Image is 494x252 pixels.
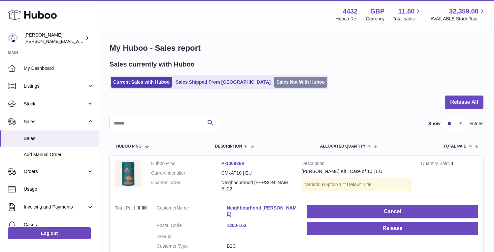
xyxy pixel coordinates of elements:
span: Listings [24,83,87,89]
a: Sales Shipped From [GEOGRAPHIC_DATA] [173,77,273,88]
dt: Name [157,205,227,219]
span: Description [215,144,242,149]
a: 1200-163 [227,222,297,229]
a: Log out [8,227,91,239]
div: Huboo Ref [336,16,358,22]
span: 0.00 [138,205,147,210]
dd: Neighbourhood [PERSON_NAME].22 [221,180,292,192]
span: AVAILABLE Stock Total [430,16,486,22]
dt: Huboo P no [151,160,221,167]
strong: 4432 [343,7,358,16]
span: Usage [24,186,94,192]
span: Cases [24,222,94,228]
dt: Postal Code [157,222,227,230]
button: Release All [445,96,483,109]
span: Total sales [393,16,422,22]
span: Huboo P no [116,144,142,149]
dt: Current identifier [151,170,221,176]
dt: User Id [157,234,227,240]
div: [PERSON_NAME] [24,32,84,44]
span: My Dashboard [24,65,94,71]
span: Total paid [444,144,467,149]
a: Neighbourhood [PERSON_NAME] [227,205,297,217]
label: Show [428,121,441,127]
a: 32,359.00 AVAILABLE Stock Total [430,7,486,22]
a: Sales Not With Huboo [274,77,327,88]
div: Variation: [302,178,411,191]
div: [PERSON_NAME] Kit | Case of 10 | EU [302,168,411,175]
span: Customer [157,205,177,210]
span: Option 1 = Default Title; [324,182,373,187]
span: Stock [24,101,87,107]
span: Sales [24,119,87,125]
h2: Sales currently with Huboo [110,60,195,69]
span: Invoicing and Payments [24,204,87,210]
img: IMG_0189_39a95d82-f6c3-4dbe-8ba4-82832852474c.jpg [115,160,141,187]
span: Orders [24,168,87,175]
div: Currency [366,16,385,22]
strong: GBP [370,7,384,16]
td: 1 [416,155,483,200]
strong: Total Paid [115,205,138,212]
span: ALLOCATED Quantity [320,144,366,149]
span: Add Manual Order [24,152,94,158]
h1: My Huboo - Sales report [110,43,483,53]
a: P-1008269 [221,161,244,166]
strong: Description [302,160,411,168]
a: Current Sales with Huboo [111,77,172,88]
span: [PERSON_NAME][EMAIL_ADDRESS][DOMAIN_NAME] [24,39,132,44]
dt: Customer Type [157,243,227,249]
img: akhil@amalachai.com [8,33,18,43]
span: Sales [24,135,94,142]
a: 11.50 Total sales [393,7,422,22]
dd: CMxAT10 | EU [221,170,292,176]
dd: B2C [227,243,297,249]
span: 11.50 [398,7,414,16]
span: 32,359.00 [449,7,478,16]
span: entries [470,121,483,127]
button: Release [307,222,478,235]
strong: Quantity Sold [421,161,451,168]
button: Cancel [307,205,478,218]
dt: Channel order [151,180,221,192]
